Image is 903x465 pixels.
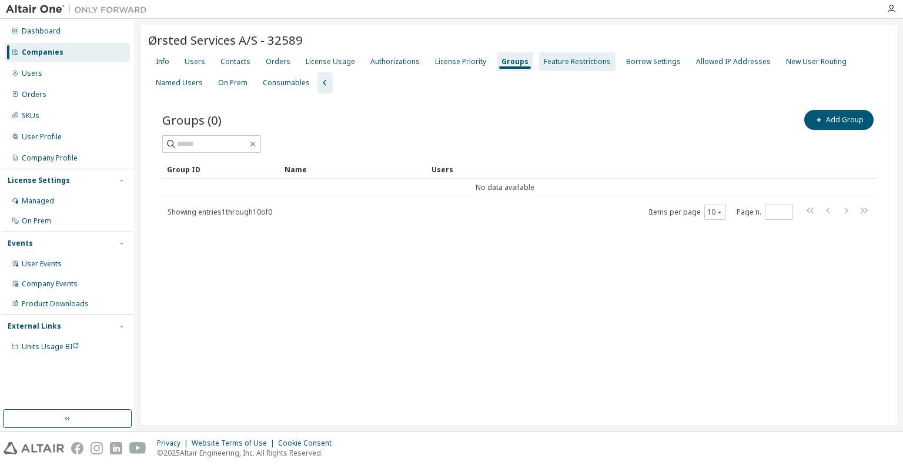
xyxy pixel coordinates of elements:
[626,57,681,66] div: Borrow Settings
[91,442,103,454] img: instagram.svg
[648,205,726,220] span: Items per page
[22,216,51,226] div: On Prem
[278,439,339,448] div: Cookie Consent
[71,442,83,454] img: facebook.svg
[22,279,78,289] div: Company Events
[8,176,70,185] div: License Settings
[218,78,248,88] div: On Prem
[22,196,54,206] div: Managed
[22,259,62,269] div: User Events
[22,342,79,352] span: Units Usage BI
[696,57,771,66] div: Allowed IP Addresses
[22,48,63,57] div: Companies
[6,4,153,15] img: Altair One
[435,57,486,66] div: License Priority
[220,57,250,66] div: Contacts
[167,160,275,179] div: Group ID
[192,439,278,448] div: Website Terms of Use
[8,322,61,331] div: External Links
[370,57,420,66] div: Authorizations
[22,153,78,163] div: Company Profile
[501,57,529,66] div: Groups
[306,57,355,66] div: License Usage
[22,132,62,142] div: User Profile
[168,207,272,217] span: Showing entries 1 through 10 of 0
[285,160,422,179] div: Name
[432,160,843,179] div: Users
[544,57,611,66] div: Feature Restrictions
[737,205,793,220] span: Page n.
[185,57,205,66] div: Users
[162,179,848,196] td: No data available
[157,439,192,448] div: Privacy
[22,299,89,309] div: Product Downloads
[148,32,303,48] span: Ørsted Services A/S - 32589
[266,57,290,66] div: Orders
[157,448,339,458] p: © 2025 Altair Engineering, Inc. All Rights Reserved.
[8,239,33,248] div: Events
[22,69,42,78] div: Users
[4,442,64,454] img: altair_logo.svg
[156,78,203,88] div: Named Users
[110,442,122,454] img: linkedin.svg
[22,111,39,121] div: SKUs
[22,90,46,99] div: Orders
[22,26,61,36] div: Dashboard
[804,110,874,130] button: Add Group
[263,78,310,88] div: Consumables
[786,57,847,66] div: New User Routing
[156,57,169,66] div: Info
[162,112,222,128] span: Groups (0)
[129,442,146,454] img: youtube.svg
[707,208,723,217] button: 10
